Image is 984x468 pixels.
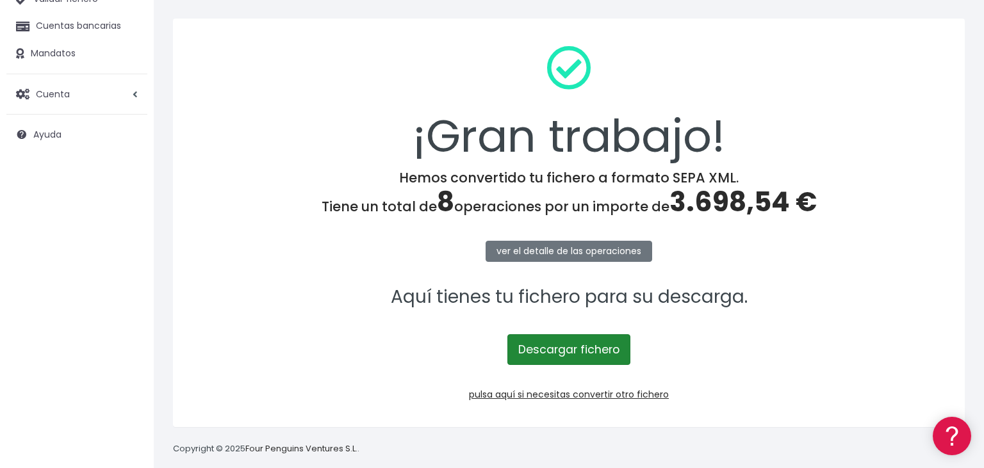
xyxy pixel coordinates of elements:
a: Cuentas bancarias [6,13,147,40]
span: Ayuda [33,128,61,141]
a: Mandatos [6,40,147,67]
span: Cuenta [36,87,70,100]
span: 8 [437,183,454,221]
a: pulsa aquí si necesitas convertir otro fichero [469,388,669,401]
a: Cuenta [6,81,147,108]
h4: Hemos convertido tu fichero a formato SEPA XML. Tiene un total de operaciones por un importe de [190,170,948,218]
div: ¡Gran trabajo! [190,35,948,170]
p: Aquí tienes tu fichero para su descarga. [190,283,948,312]
a: ver el detalle de las operaciones [486,241,652,262]
p: Copyright © 2025 . [173,442,359,456]
a: Four Penguins Ventures S.L. [245,442,357,455]
span: 3.698,54 € [669,183,817,221]
a: Descargar fichero [507,334,630,365]
a: Ayuda [6,121,147,148]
